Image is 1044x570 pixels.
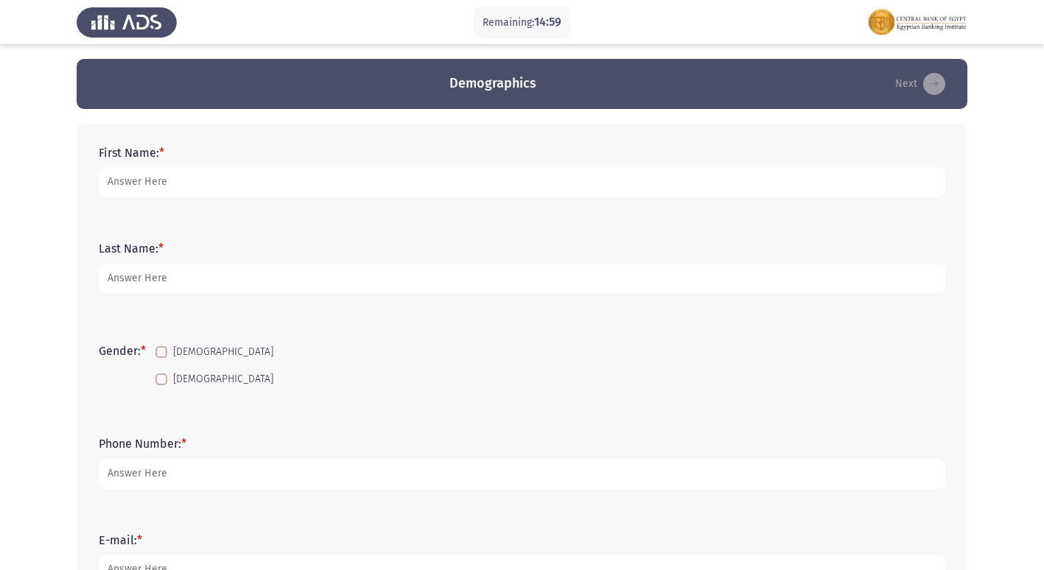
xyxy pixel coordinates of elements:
[483,13,561,32] p: Remaining:
[99,437,186,451] label: Phone Number:
[99,344,146,358] label: Gender:
[99,242,164,256] label: Last Name:
[173,370,273,388] span: [DEMOGRAPHIC_DATA]
[77,1,177,43] img: Assess Talent Management logo
[99,533,142,547] label: E-mail:
[891,72,950,96] button: load next page
[99,167,945,197] input: add answer text
[99,146,164,160] label: First Name:
[99,459,945,489] input: add answer text
[534,15,561,29] span: 14:59
[173,343,273,361] span: [DEMOGRAPHIC_DATA]
[867,1,967,43] img: Assessment logo of FOCUS Assessment 3 Modules EN
[99,264,945,294] input: add answer text
[449,74,536,93] h3: Demographics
